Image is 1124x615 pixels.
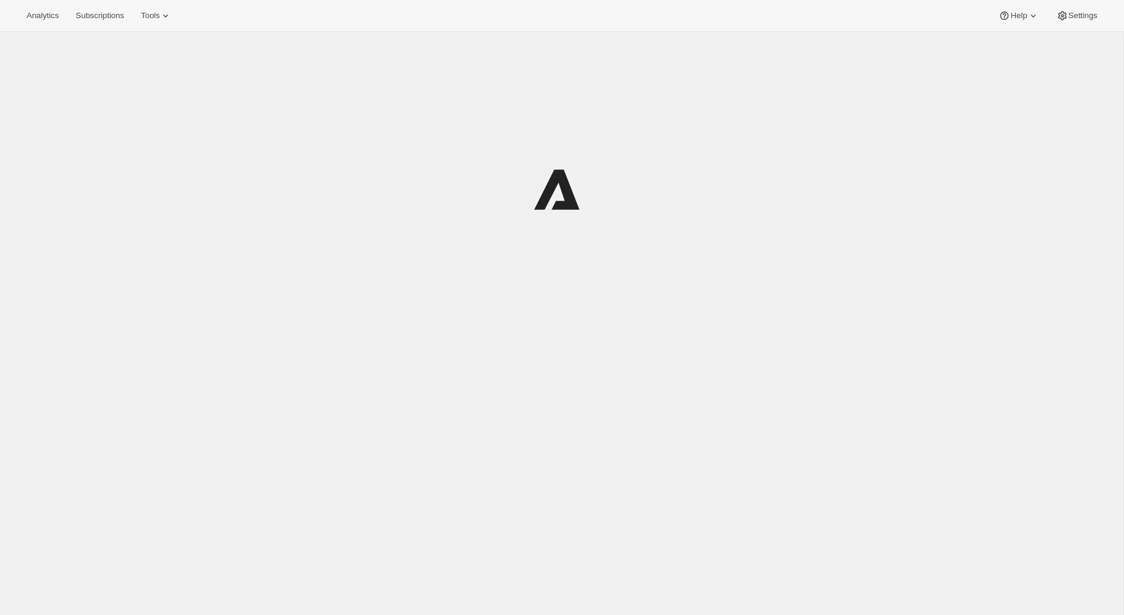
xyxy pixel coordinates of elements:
[27,11,59,21] span: Analytics
[76,11,124,21] span: Subscriptions
[68,7,131,24] button: Subscriptions
[134,7,179,24] button: Tools
[141,11,160,21] span: Tools
[991,7,1046,24] button: Help
[1010,11,1027,21] span: Help
[1068,11,1097,21] span: Settings
[1049,7,1105,24] button: Settings
[19,7,66,24] button: Analytics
